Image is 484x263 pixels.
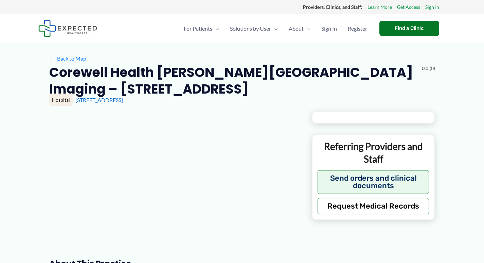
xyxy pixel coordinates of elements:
[225,17,283,40] a: Solutions by UserMenu Toggle
[422,64,428,73] span: 0.0
[379,21,439,36] a: Find a Clinic
[348,17,367,40] span: Register
[49,94,73,106] div: Hospital
[289,17,304,40] span: About
[184,17,212,40] span: For Patients
[75,97,123,103] a: [STREET_ADDRESS]
[318,198,429,214] button: Request Medical Records
[425,3,439,12] a: Sign In
[49,53,86,64] a: ←Back to Map
[397,3,420,12] a: Get Access
[38,20,97,37] img: Expected Healthcare Logo - side, dark font, small
[283,17,316,40] a: AboutMenu Toggle
[321,17,337,40] span: Sign In
[303,4,362,10] strong: Providers, Clinics, and Staff:
[271,17,278,40] span: Menu Toggle
[368,3,392,12] a: Learn More
[178,17,225,40] a: For PatientsMenu Toggle
[318,140,429,165] p: Referring Providers and Staff
[430,64,435,73] span: (0)
[49,64,416,98] h2: Corewell Health [PERSON_NAME][GEOGRAPHIC_DATA] Imaging – [STREET_ADDRESS]
[212,17,219,40] span: Menu Toggle
[318,170,429,194] button: Send orders and clinical documents
[304,17,310,40] span: Menu Toggle
[316,17,342,40] a: Sign In
[230,17,271,40] span: Solutions by User
[178,17,373,40] nav: Primary Site Navigation
[49,55,56,62] span: ←
[342,17,373,40] a: Register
